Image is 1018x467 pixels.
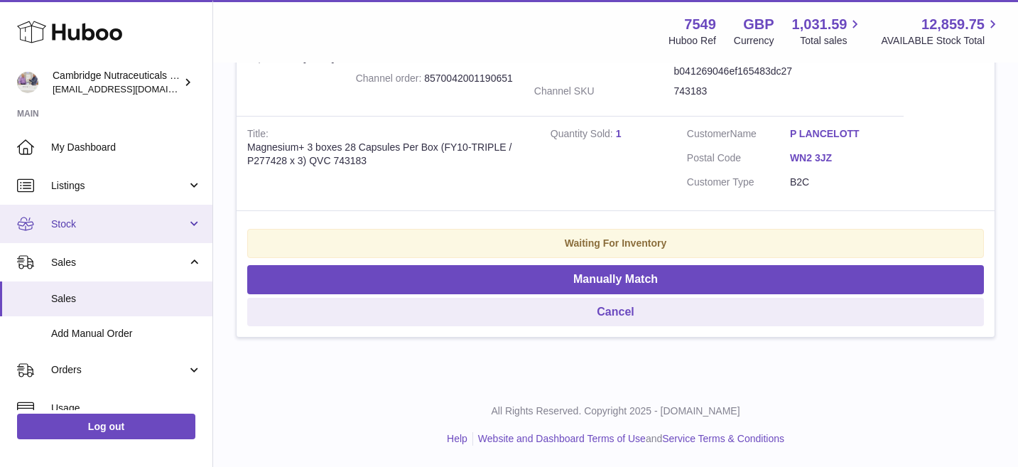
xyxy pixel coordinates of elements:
[17,414,195,439] a: Log out
[662,433,784,444] a: Service Terms & Conditions
[53,83,209,95] span: [EMAIL_ADDRESS][DOMAIN_NAME]
[792,15,864,48] a: 1,031.59 Total sales
[792,15,848,34] span: 1,031.59
[447,433,467,444] a: Help
[921,15,985,34] span: 12,859.75
[247,298,984,327] button: Cancel
[478,433,646,444] a: Website and Dashboard Terms of Use
[800,34,863,48] span: Total sales
[687,151,790,168] dt: Postal Code
[51,292,202,306] span: Sales
[668,34,716,48] div: Huboo Ref
[51,256,187,269] span: Sales
[674,85,814,98] dd: 743183
[51,218,187,231] span: Stock
[356,72,513,85] div: 8570042001190651
[881,15,1001,48] a: 12,859.75 AVAILABLE Stock Total
[51,141,202,154] span: My Dashboard
[534,51,674,78] dt: Item Number
[534,85,674,98] dt: Channel SKU
[51,363,187,377] span: Orders
[224,404,1007,418] p: All Rights Reserved. Copyright 2025 - [DOMAIN_NAME]
[790,127,893,141] a: P LANCELOTT
[17,72,38,93] img: qvc@camnutra.com
[356,51,513,65] div: other
[247,141,529,168] div: Magnesium+ 3 boxes 28 Capsules Per Box (FY10-TRIPLE / P277428 x 3) QVC 743183
[51,327,202,340] span: Add Manual Order
[743,15,774,34] strong: GBP
[51,402,202,415] span: Usage
[51,179,187,193] span: Listings
[687,128,730,139] span: Customer
[881,34,1001,48] span: AVAILABLE Stock Total
[687,127,790,144] dt: Name
[674,51,814,78] dd: 7549-1758522696-6df587c1c9b041269046ef165483dc27
[551,128,616,143] strong: Quantity Sold
[473,432,784,446] li: and
[53,69,180,96] div: Cambridge Nutraceuticals Ltd
[237,41,345,117] td: [DATE]
[734,34,774,48] div: Currency
[565,237,666,249] strong: Waiting For Inventory
[356,73,425,87] strong: Channel order
[684,15,716,34] strong: 7549
[687,176,790,189] dt: Customer Type
[247,128,269,143] strong: Title
[790,176,893,189] dd: B2C
[247,265,984,294] button: Manually Match
[616,128,622,139] a: 1
[790,151,893,165] a: WN2 3JZ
